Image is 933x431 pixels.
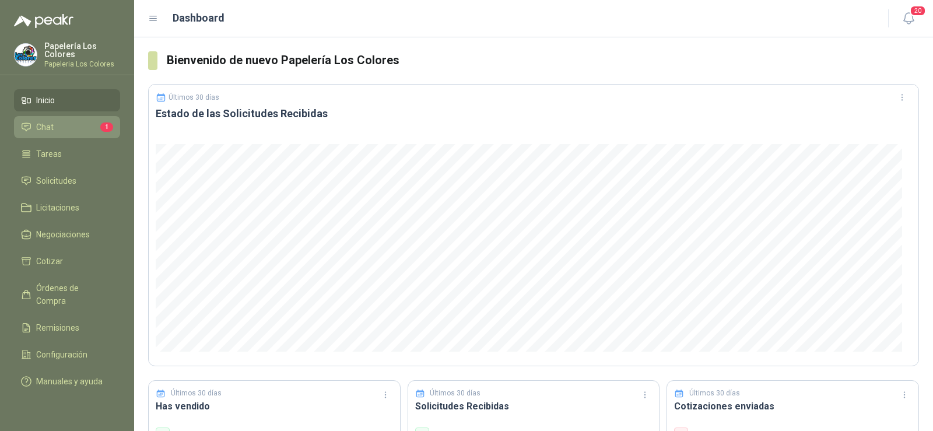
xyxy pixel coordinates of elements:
[14,14,73,28] img: Logo peakr
[14,197,120,219] a: Licitaciones
[14,317,120,339] a: Remisiones
[36,148,62,160] span: Tareas
[36,201,79,214] span: Licitaciones
[14,344,120,366] a: Configuración
[36,94,55,107] span: Inicio
[689,388,740,399] p: Últimos 30 días
[36,255,63,268] span: Cotizar
[14,170,120,192] a: Solicitudes
[430,388,480,399] p: Últimos 30 días
[674,399,911,414] h3: Cotizaciones enviadas
[15,44,37,66] img: Company Logo
[156,399,393,414] h3: Has vendido
[36,282,109,307] span: Órdenes de Compra
[14,89,120,111] a: Inicio
[14,143,120,165] a: Tareas
[898,8,919,29] button: 20
[36,321,79,334] span: Remisiones
[173,10,225,26] h1: Dashboard
[169,93,219,101] p: Últimos 30 días
[44,61,120,68] p: Papeleria Los Colores
[910,5,926,16] span: 20
[14,277,120,312] a: Órdenes de Compra
[167,51,919,69] h3: Bienvenido de nuevo Papelería Los Colores
[36,228,90,241] span: Negociaciones
[44,42,120,58] p: Papelería Los Colores
[14,223,120,246] a: Negociaciones
[36,174,76,187] span: Solicitudes
[36,121,54,134] span: Chat
[14,370,120,393] a: Manuales y ayuda
[156,107,911,121] h3: Estado de las Solicitudes Recibidas
[415,399,653,414] h3: Solicitudes Recibidas
[36,348,87,361] span: Configuración
[14,116,120,138] a: Chat1
[14,250,120,272] a: Cotizar
[171,388,222,399] p: Últimos 30 días
[100,122,113,132] span: 1
[36,375,103,388] span: Manuales y ayuda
